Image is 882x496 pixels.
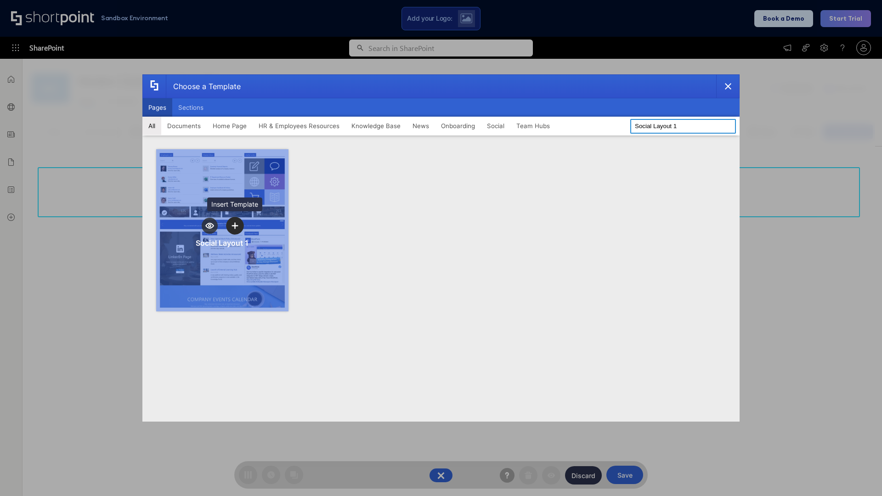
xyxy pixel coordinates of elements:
[161,117,207,135] button: Documents
[207,117,253,135] button: Home Page
[142,74,740,422] div: template selector
[345,117,407,135] button: Knowledge Base
[510,117,556,135] button: Team Hubs
[172,98,209,117] button: Sections
[407,117,435,135] button: News
[630,119,736,134] input: Search
[142,117,161,135] button: All
[435,117,481,135] button: Onboarding
[481,117,510,135] button: Social
[717,389,882,496] iframe: Chat Widget
[142,98,172,117] button: Pages
[166,75,241,98] div: Choose a Template
[196,238,249,248] div: Social Layout 1
[253,117,345,135] button: HR & Employees Resources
